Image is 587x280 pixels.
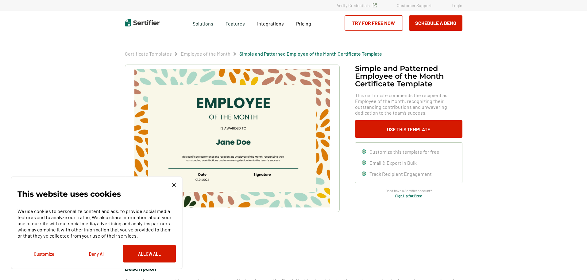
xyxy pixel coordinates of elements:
a: Sign Up for Free [395,194,422,198]
button: Customize [17,245,70,262]
a: Integrations [257,19,284,27]
button: Deny All [70,245,123,262]
button: Use This Template [355,120,462,138]
span: Customize this template for free [369,149,439,155]
img: Cookie Popup Close [172,183,176,187]
span: Simple and Patterned Employee of the Month Certificate Template [239,51,382,57]
a: Certificate Templates [125,51,172,57]
a: Try for Free Now [345,15,403,31]
iframe: Chat Widget [556,250,587,280]
img: Simple and Patterned Employee of the Month Certificate Template [134,69,330,207]
span: This certificate commends the recipient as Employee of the Month, recognizing their outstanding c... [355,92,462,116]
a: Verify Credentials [337,3,377,8]
span: Employee of the Month [181,51,230,57]
span: Don’t have a Sertifier account? [385,188,432,194]
a: Simple and Patterned Employee of the Month Certificate Template [239,51,382,57]
h1: Simple and Patterned Employee of the Month Certificate Template [355,65,462,88]
span: Pricing [296,21,311,26]
div: Breadcrumb [125,51,382,57]
p: We use cookies to personalize content and ads, to provide social media features and to analyze ou... [17,208,176,239]
a: Employee of the Month [181,51,230,57]
span: Integrations [257,21,284,26]
button: Allow All [123,245,176,262]
span: Track Recipient Engagement [369,171,432,177]
span: Solutions [193,19,213,27]
img: Verified [373,3,377,7]
span: Certificate Templates [125,51,172,57]
img: Sertifier | Digital Credentialing Platform [125,19,160,26]
a: Login [452,3,462,8]
a: Pricing [296,19,311,27]
p: This website uses cookies [17,191,121,197]
span: Email & Export in Bulk [369,160,417,166]
a: Customer Support [397,3,432,8]
button: Schedule a Demo [409,15,462,31]
span: Features [226,19,245,27]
